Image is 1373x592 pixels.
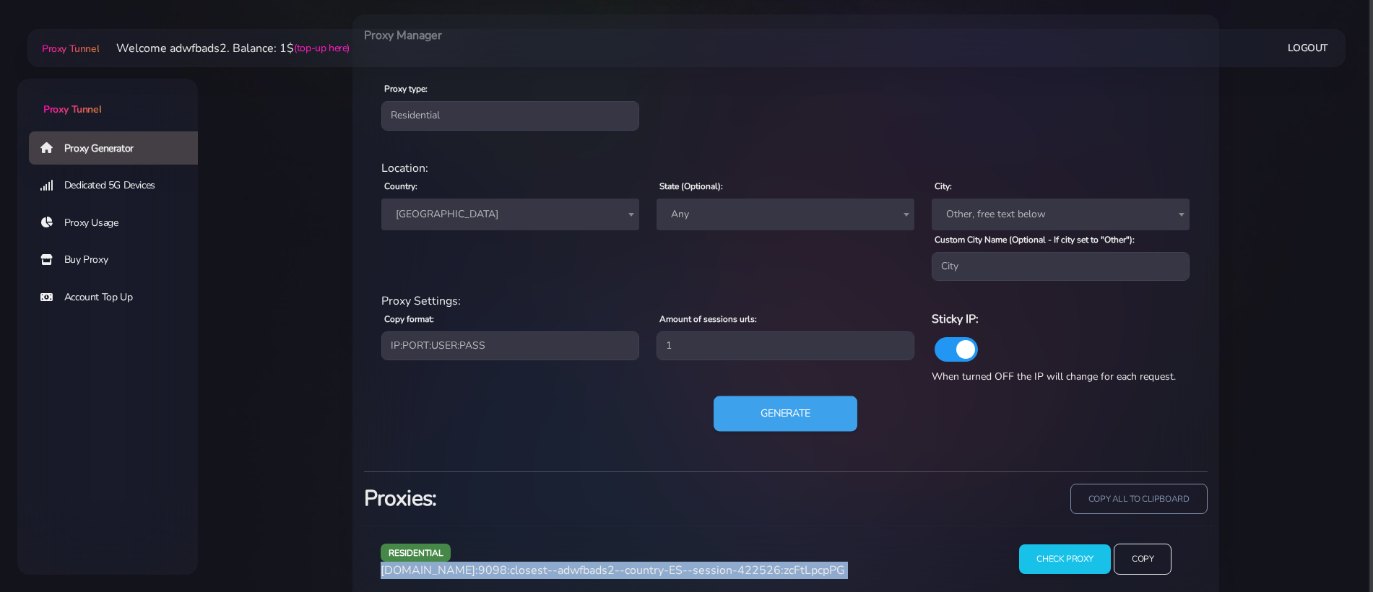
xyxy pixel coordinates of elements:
label: Proxy type: [384,82,428,95]
span: Other, free text below [940,204,1181,225]
label: Country: [384,180,417,193]
span: Spain [381,199,639,230]
label: Amount of sessions urls: [659,313,757,326]
input: Check Proxy [1019,544,1111,574]
span: Any [657,199,914,230]
a: Proxy Tunnel [17,79,198,117]
label: Copy format: [384,313,434,326]
a: Account Top Up [29,281,209,314]
span: Spain [390,204,631,225]
input: City [932,252,1190,281]
a: Proxy Usage [29,206,209,240]
a: Logout [1288,35,1328,61]
input: Copy [1114,544,1171,575]
a: Buy Proxy [29,243,209,277]
iframe: Webchat Widget [1160,356,1355,574]
h3: Proxies: [364,484,777,513]
label: State (Optional): [659,180,723,193]
span: Proxy Tunnel [43,103,101,116]
button: Generate [714,396,857,432]
div: Location: [373,160,1199,177]
span: [DOMAIN_NAME]:9098:closest--adwfbads2--country-ES--session-422526:zcFtLpcpPG [381,562,845,578]
a: (top-up here) [294,40,350,56]
label: Custom City Name (Optional - If city set to "Other"): [935,233,1135,246]
h6: Proxy Manager [364,26,849,45]
a: Dedicated 5G Devices [29,169,209,202]
a: Proxy Tunnel [39,37,99,60]
span: residential [381,544,451,562]
label: City: [935,180,952,193]
span: When turned OFF the IP will change for each request. [932,370,1176,383]
h6: Sticky IP: [932,310,1190,328]
input: copy all to clipboard [1070,484,1208,515]
span: Proxy Tunnel [42,42,99,56]
li: Welcome adwfbads2. Balance: 1$ [99,40,350,57]
a: Proxy Generator [29,131,209,165]
div: Proxy Settings: [373,292,1199,310]
span: Any [665,204,906,225]
span: Other, free text below [932,199,1190,230]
